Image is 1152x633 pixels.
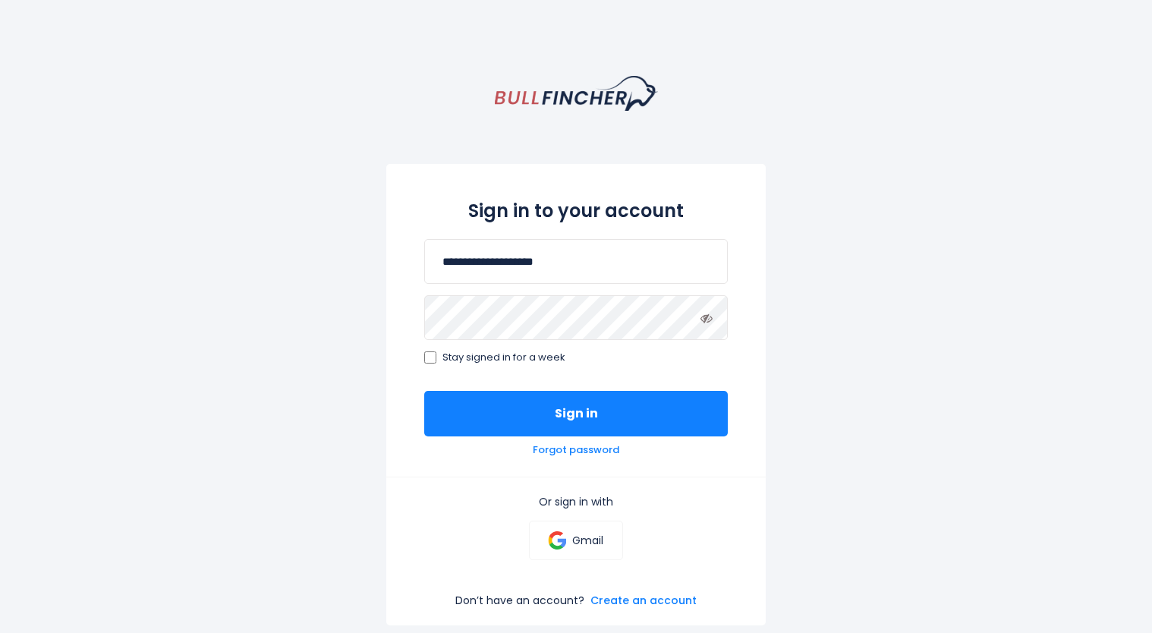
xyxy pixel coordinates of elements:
[424,391,728,436] button: Sign in
[572,534,603,547] p: Gmail
[442,351,565,364] span: Stay signed in for a week
[424,495,728,509] p: Or sign in with
[455,594,584,607] p: Don’t have an account?
[529,521,622,560] a: Gmail
[424,351,436,364] input: Stay signed in for a week
[590,594,697,607] a: Create an account
[533,444,619,457] a: Forgot password
[495,76,658,111] a: homepage
[424,197,728,224] h2: Sign in to your account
